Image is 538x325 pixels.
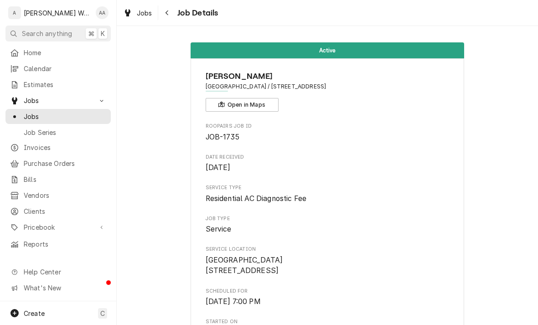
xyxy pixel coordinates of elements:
span: Service [206,225,232,233]
span: C [100,309,105,318]
a: Jobs [119,5,156,21]
span: Date Received [206,162,450,173]
span: Service Type [206,184,450,191]
span: Service Location [206,246,450,253]
span: Service Type [206,193,450,204]
span: Vendors [24,191,106,200]
span: Active [319,47,336,53]
span: Calendar [24,64,106,73]
span: Job Type [206,224,450,235]
span: [GEOGRAPHIC_DATA] [STREET_ADDRESS] [206,256,283,275]
span: Job Series [24,128,106,137]
a: Jobs [5,109,111,124]
a: Reports [5,237,111,252]
span: Scheduled For [206,288,450,295]
span: Search anything [22,29,72,38]
a: Clients [5,204,111,219]
span: Reports [24,239,106,249]
div: Scheduled For [206,288,450,307]
span: Help Center [24,267,105,277]
a: Go to Help Center [5,264,111,279]
div: Job Type [206,215,450,235]
div: Roopairs Job ID [206,123,450,142]
span: Job Type [206,215,450,222]
span: Clients [24,206,106,216]
div: Client Information [206,70,450,112]
span: Scheduled For [206,296,450,307]
span: Jobs [137,8,152,18]
span: Name [206,70,450,83]
div: Service Location [206,246,450,276]
a: Home [5,45,111,60]
button: Navigate back [160,5,175,20]
div: Status [191,42,464,58]
div: AA [96,6,109,19]
span: Bills [24,175,106,184]
div: A [8,6,21,19]
span: ⌘ [88,29,94,38]
span: Home [24,48,106,57]
span: Invoices [24,143,106,152]
div: Date Received [206,154,450,173]
div: [PERSON_NAME] Works LLC [24,8,91,18]
a: Go to Pricebook [5,220,111,235]
a: Purchase Orders [5,156,111,171]
span: K [101,29,105,38]
span: Purchase Orders [24,159,106,168]
a: Vendors [5,188,111,203]
span: Jobs [24,96,93,105]
span: JOB-1735 [206,133,239,141]
a: Bills [5,172,111,187]
div: Aaron Anderson's Avatar [96,6,109,19]
span: Pricebook [24,222,93,232]
a: Invoices [5,140,111,155]
span: Date Received [206,154,450,161]
button: Open in Maps [206,98,279,112]
div: Service Type [206,184,450,204]
span: Jobs [24,112,106,121]
span: Address [206,83,450,91]
a: Estimates [5,77,111,92]
a: Calendar [5,61,111,76]
a: Go to What's New [5,280,111,295]
span: What's New [24,283,105,293]
span: Estimates [24,80,106,89]
span: Roopairs Job ID [206,123,450,130]
span: Service Location [206,255,450,276]
span: Create [24,310,45,317]
span: Roopairs Job ID [206,132,450,143]
a: Go to Jobs [5,93,111,108]
span: [DATE] [206,163,231,172]
a: Job Series [5,125,111,140]
span: Residential AC Diagnostic Fee [206,194,307,203]
span: [DATE] 7:00 PM [206,297,261,306]
span: Job Details [175,7,218,19]
button: Search anything⌘K [5,26,111,41]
